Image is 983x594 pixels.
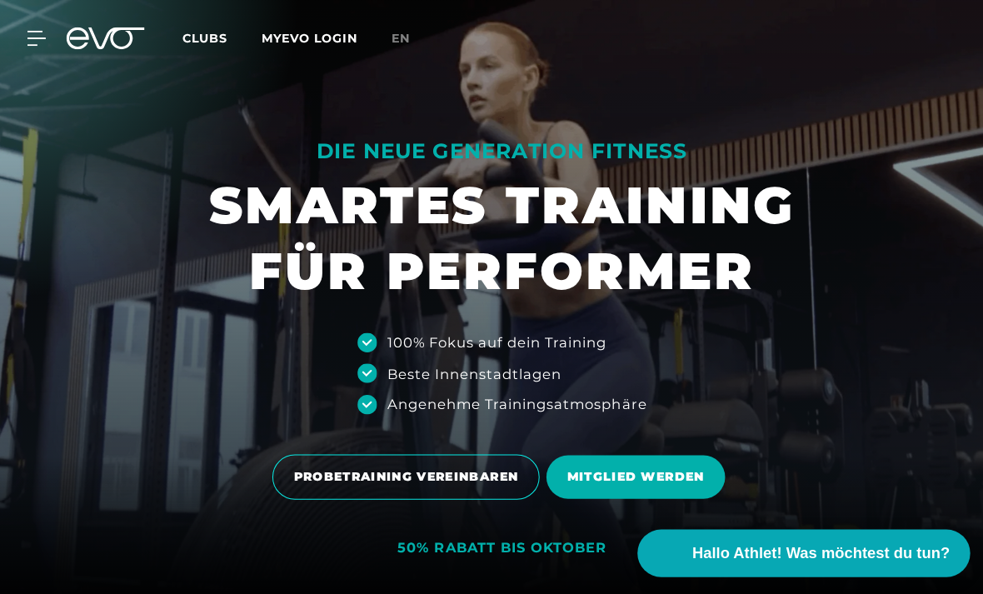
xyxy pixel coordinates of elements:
[379,356,550,376] div: Beste Innenstadtlagen
[389,528,594,546] div: 50% RABATT BIS OKTOBER
[205,135,778,162] div: DIE NEUE GENERATION FITNESS
[379,386,633,406] div: Angenehme Trainingsatmosphäre
[178,29,256,45] a: Clubs
[535,433,716,501] a: MITGLIED WERDEN
[267,432,535,502] a: PROBETRAINING VEREINBAREN
[205,168,778,298] h1: SMARTES TRAINING FÜR PERFORMER
[256,30,350,45] a: MYEVO LOGIN
[624,518,950,565] button: Hallo Athlet! Was möchtest du tun?
[383,28,422,47] a: en
[287,458,507,476] span: PROBETRAINING VEREINBAREN
[677,531,930,553] span: Hallo Athlet! Was möchtest du tun?
[383,30,402,45] span: en
[379,325,593,345] div: 100% Fokus auf dein Training
[555,458,690,476] span: MITGLIED WERDEN
[178,30,222,45] span: Clubs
